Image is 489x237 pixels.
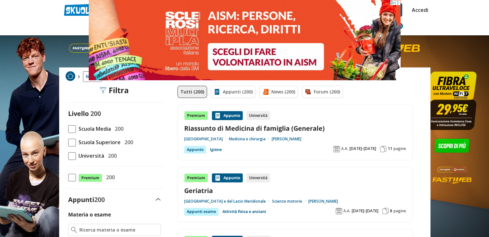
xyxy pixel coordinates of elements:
[382,208,389,214] img: Pagine
[305,89,311,95] img: Forum filtro contenuto
[212,111,243,120] div: Appunto
[104,173,115,181] span: 200
[352,208,378,214] span: [DATE]-[DATE]
[184,111,208,120] div: Premium
[394,146,406,151] span: pagine
[76,125,111,133] span: Scuola Media
[349,146,376,151] span: [DATE]-[DATE]
[214,89,220,95] img: Appunti filtro contenuto
[412,3,425,17] a: Accedi
[122,138,133,146] span: 200
[388,146,392,151] span: 11
[247,173,270,182] div: Università
[341,146,348,151] span: A.A.
[214,175,221,181] img: Appunti contenuto
[247,111,270,120] div: Università
[76,138,121,146] span: Scuola Superiore
[336,208,342,214] img: Anno accademico
[68,195,105,204] label: Appunti
[68,211,111,218] label: Materia o esame
[259,86,298,98] a: News (200)
[272,199,308,204] a: Scienze motorie
[308,199,338,204] a: [PERSON_NAME]
[78,174,102,182] span: Premium
[100,87,106,93] img: Filtra filtri mobile
[212,173,243,182] div: Appunto
[222,208,266,215] a: Attività fisica e anziani
[177,86,207,98] a: Tutti (200)
[105,152,117,160] span: 200
[184,208,219,215] div: Appunti esame
[71,227,77,233] img: Ricerca materia o esame
[343,208,350,214] span: A.A.
[79,227,158,233] input: Ricerca materia o esame
[333,146,340,152] img: Anno accademico
[262,89,269,95] img: News filtro contenuto
[184,124,406,133] a: Riassunto di Medicina di famiglia (Generale)
[184,186,406,195] a: Geriatria
[90,109,101,118] span: 200
[112,125,123,133] span: 200
[184,146,206,154] div: Appunto
[184,136,229,142] a: [GEOGRAPHIC_DATA]
[380,146,386,152] img: Pagine
[66,71,75,82] a: Home
[68,109,89,118] label: Livello
[100,86,129,95] div: Filtra
[390,208,392,214] span: 8
[76,152,104,160] span: Università
[94,195,105,204] span: 200
[156,198,161,201] img: Apri e chiudi sezione
[229,136,272,142] a: Medicina e chirurgia
[272,136,301,142] a: [PERSON_NAME]
[184,173,208,182] div: Premium
[66,71,75,81] img: Home
[302,86,343,98] a: Forum (200)
[210,146,222,154] a: Igiene
[211,86,256,98] a: Appunti (200)
[83,71,102,82] a: Ricerca
[214,112,221,119] img: Appunti contenuto
[394,208,406,214] span: pagine
[184,199,272,204] a: [GEOGRAPHIC_DATA] e del Lazio Meridionale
